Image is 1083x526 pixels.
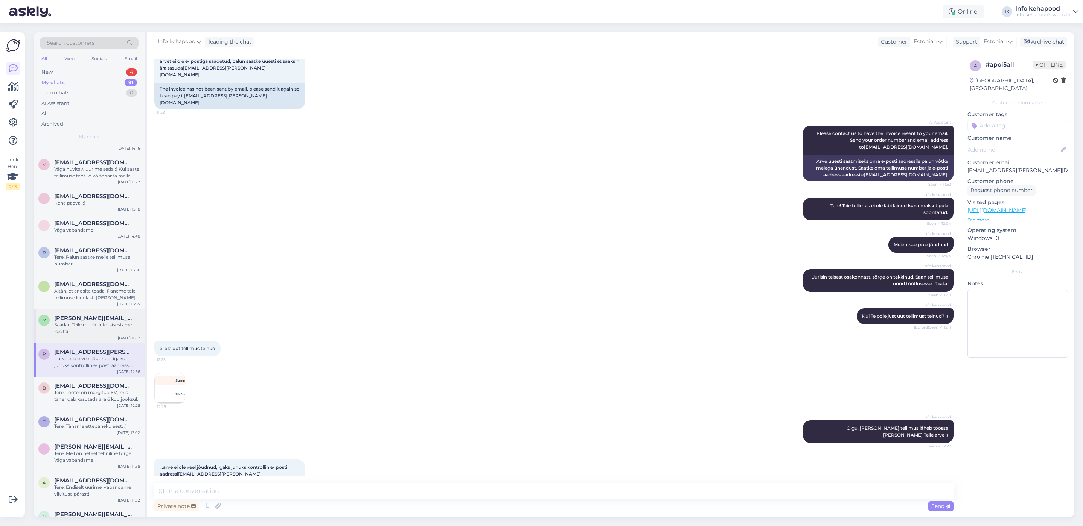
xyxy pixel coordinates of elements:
div: Väga huvitav, uurime seda :) Kui saate tellimuse tehtud võite saata meile tellimuse numbri :) [54,166,140,179]
span: g [43,514,46,519]
span: Info kehapood [923,263,951,269]
span: Seen ✓ 12:27 [923,443,951,449]
span: ...arve ei ole veel jõudnud, igaks juhuks kontrollin e- posti aadressi tänan! [160,464,288,484]
p: Customer name [967,134,1068,142]
span: gerta.noormae@gmail.com [54,511,133,518]
div: Look Here [6,156,20,190]
div: Info kehapood's website [1015,12,1070,18]
div: New [41,68,53,76]
div: Tere! Täname ettepaneku eest. :) [54,423,140,430]
div: [DATE] 16:55 [117,301,140,307]
span: 12:25 [157,357,185,362]
span: b [43,385,46,391]
a: [EMAIL_ADDRESS][PERSON_NAME][DOMAIN_NAME] [160,65,266,77]
a: Info kehapoodInfo kehapood's website [1015,6,1078,18]
a: [EMAIL_ADDRESS][PERSON_NAME][DOMAIN_NAME] [160,93,267,105]
span: taiviko@gmail.com [54,281,133,288]
div: Arve uuesti saatmiseks oma e-posti aadressile palun võtke meiega ühendust. Saatke oma tellimuse n... [803,155,954,181]
div: Customer [878,38,907,46]
a: [URL][DOMAIN_NAME] [967,207,1027,214]
div: IK [1002,6,1012,17]
div: The invoice has not been sent by email, please send it again so I can pay it [154,83,305,109]
a: [EMAIL_ADDRESS][DOMAIN_NAME] [864,172,947,177]
div: Private note [154,501,199,511]
div: All [40,54,49,64]
div: [DATE] 11:38 [118,464,140,469]
span: Meieni see pole jõudnud [894,242,948,247]
div: Tere! Tootel on märgitud 6M, mis tähendab kasutada ära 6 kuu jooksul. [54,389,140,403]
span: m [42,317,46,323]
p: Customer tags [967,111,1068,118]
div: Saadan Teile meilile info, sisestame käsitsi [54,321,140,335]
span: (Edited) Seen ✓ 12:11 [914,324,951,330]
span: Info kehapood [923,231,951,236]
p: See more ... [967,217,1068,223]
div: [DATE] 11:32 [118,497,140,503]
div: Socials [90,54,108,64]
div: [DATE] 15:17 [118,335,140,341]
span: batats070563@gmail.com [54,382,133,389]
input: Add name [968,146,1059,154]
span: ruubi55@gmail.com [54,247,133,254]
span: Seen ✓ 11:52 [923,182,951,187]
span: My chats [79,133,99,140]
span: Search customers [47,39,94,47]
p: Operating system [967,226,1068,234]
span: a [974,63,977,68]
div: [DATE] 14:48 [116,233,140,239]
div: Customer information [967,99,1068,106]
p: Windows 10 [967,234,1068,242]
span: malmbergkarin8@gmail.com [54,159,133,166]
span: Info kehapood [923,414,951,420]
div: 0 [126,89,137,97]
p: Customer email [967,159,1068,167]
span: Send [931,503,950,509]
div: My chats [41,79,65,86]
span: AI Assistant [923,120,951,125]
div: Team chats [41,89,69,97]
div: 2 / 3 [6,183,20,190]
span: piret.parik@gmail.com [54,349,133,355]
div: Tere! Palun saatke meile tellimuse number. [54,254,140,267]
div: leading the chat [206,38,251,46]
span: Kui Te pole just uut tellimust teinud? :) [862,313,948,319]
div: Web [63,54,76,64]
div: [DATE] 12:28 [117,403,140,408]
p: Visited pages [967,199,1068,206]
span: tanel.ootsing@gmail.com [54,193,133,200]
span: t [43,283,46,289]
div: Aitäh, et andsite teada. Paneme teie tellimuse kindlasti [PERSON_NAME] niipea, kui see meie lattu... [54,288,140,301]
span: a [43,480,46,485]
span: t [43,419,46,424]
div: [DATE] 12:56 [117,369,140,374]
div: Archived [41,120,63,128]
div: Request phone number [967,185,1036,196]
span: Seen ✓ 12:11 [923,292,951,298]
p: Notes [967,280,1068,288]
span: t [43,223,46,228]
div: 91 [125,79,137,86]
span: Olgu, [PERSON_NAME] tellimus läheb töösse [PERSON_NAME] Teile arve :) [847,425,949,438]
div: Support [953,38,977,46]
div: 4 [126,68,137,76]
span: t [43,196,46,201]
input: Add a tag [967,120,1068,131]
div: Tere! Meil on hetkel tehniline tõrge. Väga vabandame! [54,450,140,464]
div: [DATE] 16:56 [117,267,140,273]
span: Estonian [984,38,1007,46]
div: Tere! Endiselt uurime, vabandame viivituse pärast! [54,484,140,497]
a: [EMAIL_ADDRESS][PERSON_NAME][DOMAIN_NAME] [160,471,261,484]
div: Info kehapood [1015,6,1070,12]
span: tanel.ootsing@gmail.com [54,220,133,227]
div: Online [943,5,984,18]
div: Email [123,54,139,64]
p: Customer phone [967,177,1068,185]
span: agneskandroo@gmail.com [54,477,133,484]
p: Chrome [TECHNICAL_ID] [967,253,1068,261]
img: Askly Logo [6,38,20,53]
span: r [43,250,46,255]
span: Estonian [914,38,937,46]
div: Väga vabandame! [54,227,140,233]
div: [DATE] 12:02 [117,430,140,435]
span: Info kehapood [923,302,951,308]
